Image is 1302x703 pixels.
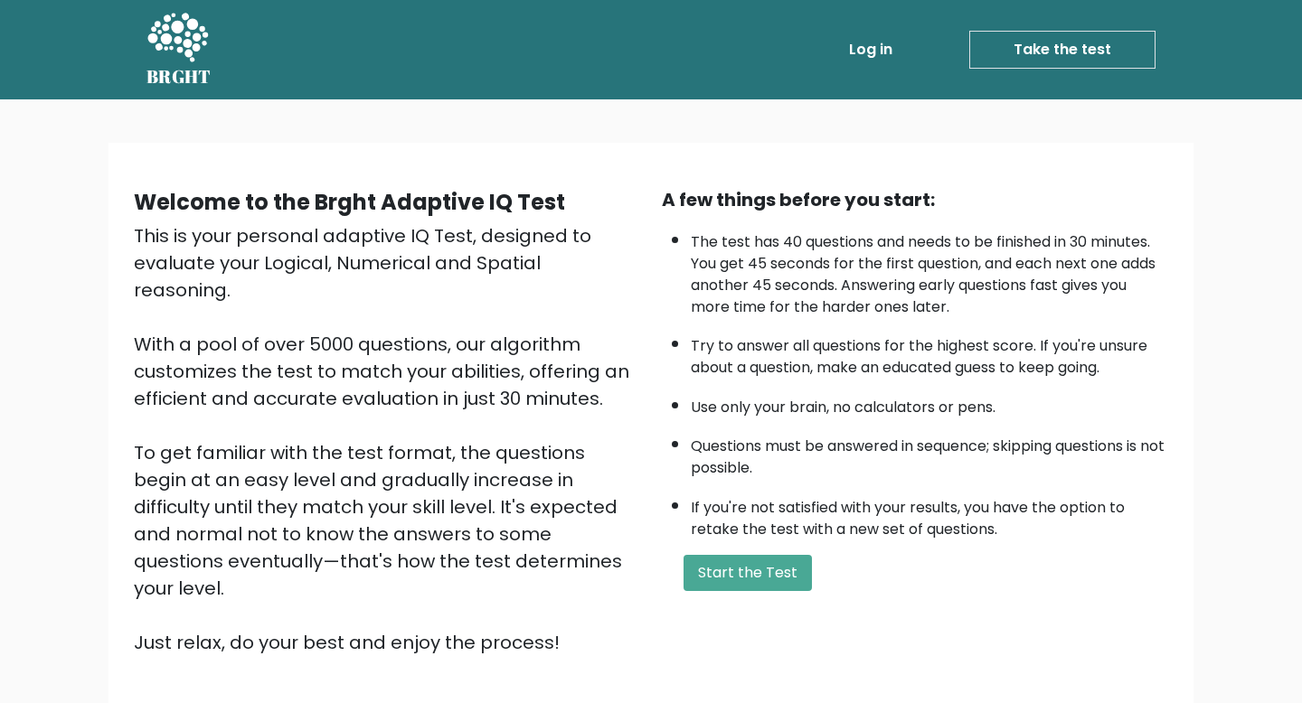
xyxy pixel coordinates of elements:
a: Log in [842,32,900,68]
li: Try to answer all questions for the highest score. If you're unsure about a question, make an edu... [691,326,1168,379]
li: Use only your brain, no calculators or pens. [691,388,1168,418]
div: A few things before you start: [662,186,1168,213]
a: BRGHT [146,7,212,92]
li: If you're not satisfied with your results, you have the option to retake the test with a new set ... [691,488,1168,540]
button: Start the Test [684,555,812,591]
li: Questions must be answered in sequence; skipping questions is not possible. [691,426,1168,479]
h5: BRGHT [146,66,212,88]
li: The test has 40 questions and needs to be finished in 30 minutes. You get 45 seconds for the firs... [691,222,1168,318]
b: Welcome to the Brght Adaptive IQ Test [134,187,565,217]
a: Take the test [969,31,1156,69]
div: This is your personal adaptive IQ Test, designed to evaluate your Logical, Numerical and Spatial ... [134,222,640,656]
